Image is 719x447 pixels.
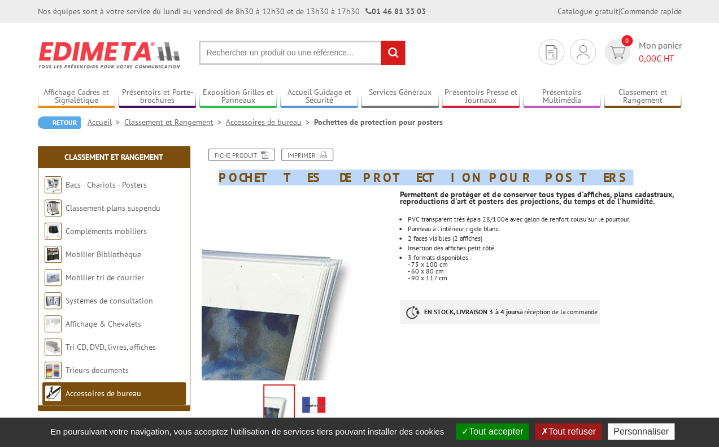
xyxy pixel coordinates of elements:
a: Accessoires de bureau [226,117,314,127]
p: à réception de la commande [400,300,600,324]
p: 2 faces visibles (2 affiches) [408,235,681,242]
strong: 01 46 81 33 03 [365,6,426,16]
img: Affichage & Chevalets [45,315,62,332]
img: devis rapide [546,45,557,59]
a: Classement et Rangement [124,117,226,127]
a: devis rapide 0 Mon panier 0,00€ HT [602,39,682,65]
span: Mon panier [639,39,682,65]
span: € HT [639,52,682,65]
img: Compléments mobiliers [45,223,62,240]
span: 0,00 [639,53,656,64]
img: Edimeta [38,34,182,76]
strong: EN STOCK, LIVRAISON 3 à 4 jours [424,307,519,316]
li: PVC transparent très épais 28/100e avec galon de renfort cousu sur le pourtour. [408,216,681,223]
img: Bacs - Chariots - Posters [45,176,62,193]
img: Accessoires de bureau [45,385,62,402]
button: Personnaliser (fenêtre modale) [608,423,674,440]
a: Classement et Rangement [64,152,163,162]
a: Retour [38,116,81,129]
a: Classement plans suspendu [66,203,160,213]
img: Classement plans suspendu [45,199,62,216]
a: Imprimer [281,149,333,161]
a: Services Généraux [361,88,439,106]
a: Accessoires de bureau [66,388,141,398]
span: 0 [621,35,633,46]
div: 3 formats disponibles : [408,254,681,261]
img: pp7510_pochettes_de_protection_pour_posters_75x100cm.jpg [202,190,392,380]
img: Mobilier tri de courrier [45,269,62,286]
a: Mobilier tri de courrier [66,272,144,283]
img: Tri CD, DVD, livres, affiches [45,338,62,355]
a: Affichage Cadres et Signalétique [38,88,116,106]
a: Compléments mobiliers [66,226,147,236]
a: Classement et Rangement [604,88,682,106]
img: pp7510_pochettes_de_protection_pour_posters_75x100cm.jpg [264,385,294,420]
li: Panneau à l’intérieur rigide blanc. [408,225,681,232]
img: devis rapide [609,46,625,59]
img: edimeta_produit_fabrique_en_france.jpg [300,387,328,422]
input: Rechercher un produit ou une référence... [199,41,406,65]
a: Accueil Guidage et Sécurité [280,88,358,106]
img: Mobilier Bibliothèque [45,246,62,263]
a: Présentoirs Presse et Journaux [442,88,520,106]
a: Affichage & Chevalets [66,319,141,329]
img: Systèmes de consultation [45,292,62,309]
button: Tout accepter [456,423,529,440]
li: Insertion des affiches petit côté [408,245,681,251]
img: Trieurs documents [45,362,62,379]
a: Présentoirs et Porte-brochures [119,88,197,106]
button: Tout refuser [535,423,601,440]
a: Systèmes de consultation [66,296,153,306]
a: Présentoirs Multimédia [523,88,601,106]
li: Pochettes de protection pour posters [314,116,443,128]
a: Bacs - Chariots - Posters [66,180,147,190]
div: | [557,6,682,17]
a: Trieurs documents [66,365,129,375]
a: Commande rapide [620,6,682,16]
a: Exposition Grilles et Panneaux [199,88,277,106]
a: Tri CD, DVD, livres, affiches [66,342,156,352]
a: Mobilier Bibliothèque [66,249,141,259]
a: Fiche produit [208,149,274,161]
a: Catalogue gratuit [557,6,618,16]
strong: Permettent de protéger et de conserver tous types d'affiches, plans cadastraux, reproductions d'a... [400,189,673,206]
div: - 90 x 117 cm [408,275,681,281]
img: devis rapide [577,45,589,59]
a: Accueil [88,117,124,127]
span: En poursuivant votre navigation, vous acceptez l'utilisation de services tiers pouvant installer ... [45,427,450,436]
input: rechercher [381,41,405,65]
div: Nos équipes sont à votre service du lundi au vendredi de 8h30 à 12h30 et de 13h30 à 17h30 [38,6,426,17]
div: - 60 x 80 cm [408,268,681,275]
div: - 75 x 100 cm [408,261,681,268]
